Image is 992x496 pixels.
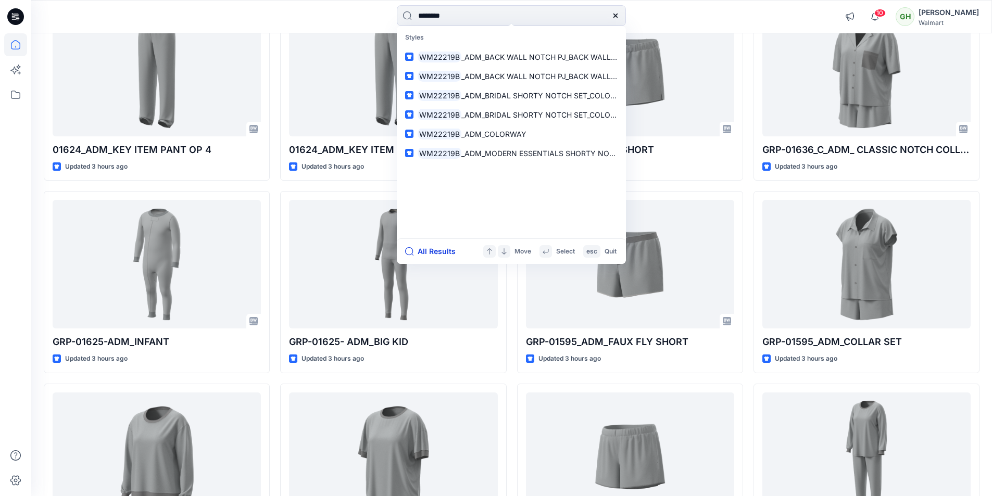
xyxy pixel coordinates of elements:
a: GRP-01625-ADM_INFANT [53,200,261,328]
p: 01624_ADM_KEY ITEM PANT LY SAMPLE [289,143,497,157]
span: _ADM_MODERN ESSENTIALS SHORTY NOTCH SET_MODERN ESSENTIALS_COLORWAY_REV3 [461,149,788,158]
mark: WM22219B [418,147,461,159]
p: GRP-01625- ADM_BIG KID [289,335,497,349]
a: 01624_ADM_KEY ITEM PANT OP 4 [53,8,261,136]
span: _ADM_BRIDAL SHORTY NOTCH SET_COLORWAY [461,110,632,119]
span: _ADM_BACK WALL NOTCH PJ_BACK WALL_COLORWAY_REV5 [461,53,677,61]
a: WM22219B_ADM_MODERN ESSENTIALS SHORTY NOTCH SET_MODERN ESSENTIALS_COLORWAY_REV3 [399,144,624,163]
p: Updated 3 hours ago [302,353,364,364]
a: 01624_ADM_KEY ITEM PANT LY SAMPLE [289,8,497,136]
a: GRP-01636_A_ADM_ SHORT [526,8,734,136]
div: GH [896,7,914,26]
p: Select [556,246,575,257]
mark: WM22219B [418,70,461,82]
p: Quit [605,246,617,257]
p: GRP-01625-ADM_INFANT [53,335,261,349]
span: _ADM_COLORWAY [461,130,526,138]
button: All Results [405,245,462,258]
p: Updated 3 hours ago [65,353,128,364]
p: Move [514,246,531,257]
p: esc [586,246,597,257]
a: GRP-01636_C_ADM_ CLASSIC NOTCH COLLAR [762,8,971,136]
div: [PERSON_NAME] [919,6,979,19]
p: Updated 3 hours ago [775,353,837,364]
a: GRP-01625- ADM_BIG KID [289,200,497,328]
span: _ADM_BRIDAL SHORTY NOTCH SET_COLORWAY [461,91,632,100]
p: GRP-01595_ADM_FAUX FLY SHORT [526,335,734,349]
a: WM22219B_ADM_BRIDAL SHORTY NOTCH SET_COLORWAY [399,86,624,105]
p: GRP-01595_ADM_COLLAR SET [762,335,971,349]
a: WM22219B_ADM_COLORWAY [399,124,624,144]
p: GRP-01636_A_ADM_ SHORT [526,143,734,157]
p: 01624_ADM_KEY ITEM PANT OP 4 [53,143,261,157]
mark: WM22219B [418,51,461,63]
p: Updated 3 hours ago [775,161,837,172]
p: Updated 3 hours ago [65,161,128,172]
span: 10 [874,9,886,17]
p: Updated 3 hours ago [538,353,601,364]
div: Walmart [919,19,979,27]
a: WM22219B_ADM_BRIDAL SHORTY NOTCH SET_COLORWAY [399,105,624,124]
a: WM22219B_ADM_BACK WALL NOTCH PJ_BACK WALL_COLORWAY_REV5 [399,47,624,67]
a: WM22219B_ADM_BACK WALL NOTCH PJ_BACK WALL_COLORWAY_REV5 [399,67,624,86]
p: GRP-01636_C_ADM_ CLASSIC NOTCH COLLAR [762,143,971,157]
p: Styles [399,28,624,47]
mark: WM22219B [418,90,461,101]
span: _ADM_BACK WALL NOTCH PJ_BACK WALL_COLORWAY_REV5 [461,72,677,81]
a: GRP-01595_ADM_COLLAR SET [762,200,971,328]
a: GRP-01595_ADM_FAUX FLY SHORT [526,200,734,328]
p: Updated 3 hours ago [302,161,364,172]
mark: WM22219B [418,109,461,121]
mark: WM22219B [418,128,461,140]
